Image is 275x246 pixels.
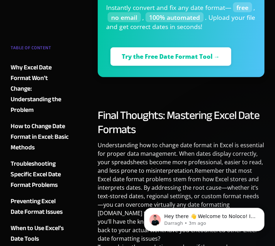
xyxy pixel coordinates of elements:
[106,2,256,36] p: Instantly convert and fix any date format— , , . Upload your file and get correct dates in seconds!
[11,196,69,217] a: Preventing Excel Date Format Issues
[11,159,69,190] a: Troubleshooting Specific Excel Date Format Problems
[145,12,204,22] span: 100% automated
[11,121,69,153] a: How to Change Date Format in Excel: Basic Methods
[11,42,69,57] div: TABLE OF CONTENT
[110,47,231,66] a: Try the Free Date Format Tool →
[11,223,69,244] a: When to Use Excel’s Date Tools
[98,108,264,137] h2: Final Thoughts: Mastering Excel Date Formats
[133,193,275,242] iframe: Intercom notifications message
[11,62,69,115] a: Why Excel Date Format Won’t Change: Understanding the Problem
[108,12,141,22] span: no email
[233,2,252,12] span: free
